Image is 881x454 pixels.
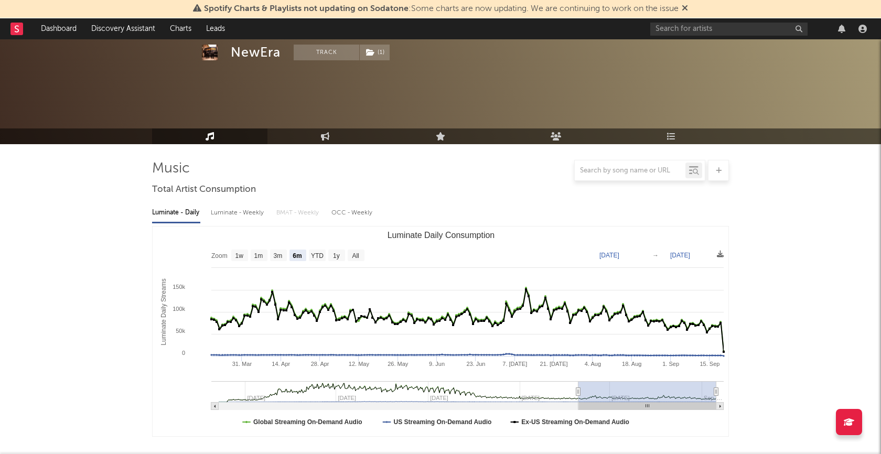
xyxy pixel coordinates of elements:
[311,252,324,260] text: YTD
[163,18,199,39] a: Charts
[311,361,329,367] text: 28. Apr
[84,18,163,39] a: Discovery Assistant
[199,18,232,39] a: Leads
[160,278,167,345] text: Luminate Daily Streams
[293,252,302,260] text: 6m
[662,361,679,367] text: 1. Sep
[700,361,719,367] text: 15. Sep
[502,361,527,367] text: 7. [DATE]
[254,252,263,260] text: 1m
[652,252,659,259] text: →
[331,204,373,222] div: OCC - Weekly
[231,45,281,60] div: NewEra
[173,306,185,312] text: 100k
[349,361,370,367] text: 12. May
[682,5,688,13] span: Dismiss
[204,5,679,13] span: : Some charts are now updating. We are continuing to work on the issue
[429,361,445,367] text: 9. Jun
[388,231,495,240] text: Luminate Daily Consumption
[211,252,228,260] text: Zoom
[622,361,641,367] text: 18. Aug
[540,361,568,367] text: 21. [DATE]
[294,45,359,60] button: Track
[253,418,362,426] text: Global Streaming On-Demand Audio
[173,284,185,290] text: 150k
[153,226,729,436] svg: Luminate Daily Consumption
[704,395,723,401] text: Sep '…
[599,252,619,259] text: [DATE]
[670,252,690,259] text: [DATE]
[152,204,200,222] div: Luminate - Daily
[182,350,185,356] text: 0
[211,204,266,222] div: Luminate - Weekly
[394,418,492,426] text: US Streaming On-Demand Audio
[333,252,340,260] text: 1y
[274,252,283,260] text: 3m
[232,361,252,367] text: 31. Mar
[235,252,244,260] text: 1w
[650,23,808,36] input: Search for artists
[575,167,685,175] input: Search by song name or URL
[359,45,390,60] span: ( 1 )
[176,328,185,334] text: 50k
[204,5,409,13] span: Spotify Charts & Playlists not updating on Sodatone
[272,361,290,367] text: 14. Apr
[466,361,485,367] text: 23. Jun
[521,418,629,426] text: Ex-US Streaming On-Demand Audio
[352,252,359,260] text: All
[152,183,256,196] span: Total Artist Consumption
[585,361,601,367] text: 4. Aug
[360,45,390,60] button: (1)
[388,361,409,367] text: 26. May
[34,18,84,39] a: Dashboard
